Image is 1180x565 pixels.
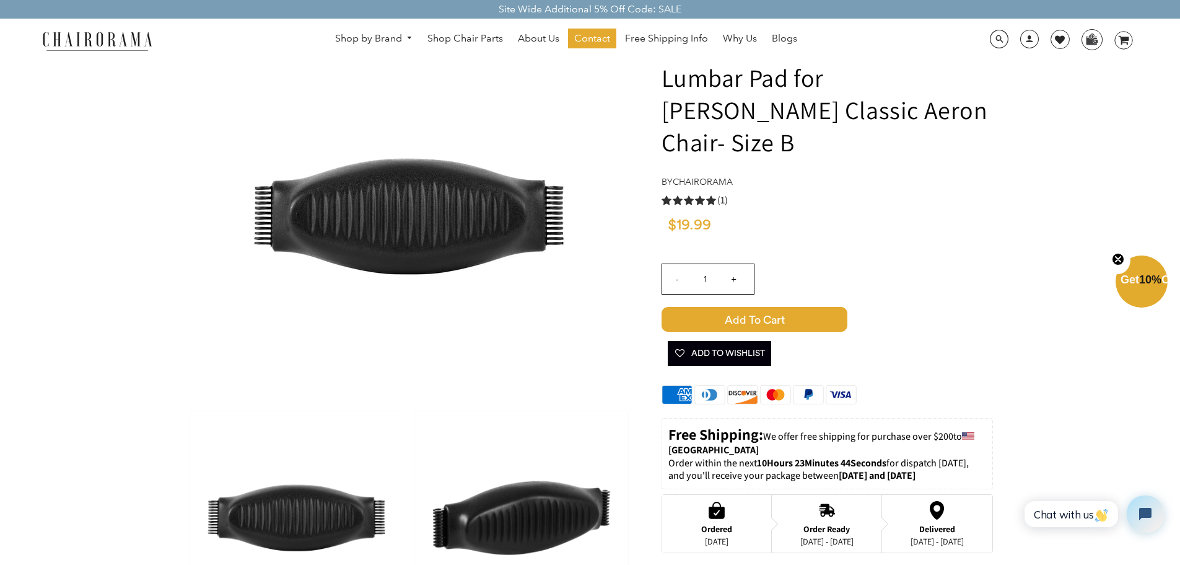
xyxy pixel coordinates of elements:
span: 10Hours 23Minutes 44Seconds [757,456,886,469]
a: 5.0 rating (1 votes) [662,194,993,207]
div: Delivered [911,524,964,534]
span: Add To Wishlist [674,341,765,366]
span: Free Shipping Info [625,32,708,45]
span: 10% [1139,274,1161,286]
button: Add to Cart [662,307,993,332]
span: About Us [518,32,559,45]
div: Get10%OffClose teaser [1116,257,1168,309]
strong: Free Shipping: [668,424,763,444]
img: Lumbar Pad for Herman Miller Classic Aeron Chair- Size B - chairorama [223,30,595,403]
span: $19.99 [668,218,711,233]
div: [DATE] [701,536,732,546]
strong: [DATE] and [DATE] [839,469,916,482]
a: Free Shipping Info [619,29,714,48]
h4: by [662,177,993,187]
a: Blogs [766,29,803,48]
span: We offer free shipping for purchase over $200 [763,430,953,443]
span: (1) [717,194,728,207]
button: Add To Wishlist [668,341,771,366]
img: chairorama [35,30,159,51]
a: Why Us [717,29,763,48]
div: [DATE] - [DATE] [911,536,964,546]
div: Ordered [701,524,732,534]
img: WhatsApp_Image_2024-07-12_at_16.23.01.webp [1082,30,1101,48]
span: Contact [574,32,610,45]
span: Why Us [723,32,757,45]
button: Close teaser [1106,246,1130,274]
span: Get Off [1121,274,1178,286]
div: [DATE] - [DATE] [800,536,854,546]
a: chairorama [673,176,733,187]
p: Order within the next for dispatch [DATE], and you'll receive your package between [668,457,986,483]
a: Shop Chair Parts [421,29,509,48]
input: + [719,264,749,294]
p: to [668,425,986,457]
iframe: Tidio Chat [1011,485,1174,543]
span: Shop Chair Parts [427,32,503,45]
a: Lumbar Pad for Herman Miller Classic Aeron Chair- Size B - chairorama [223,209,595,222]
a: Contact [568,29,616,48]
a: About Us [512,29,566,48]
div: Order Ready [800,524,854,534]
strong: [GEOGRAPHIC_DATA] [668,443,759,456]
h1: Lumbar Pad for [PERSON_NAME] Classic Aeron Chair- Size B [662,61,993,158]
span: Add to Cart [662,307,847,332]
a: Shop by Brand [329,29,419,48]
input: - [662,264,692,294]
span: Blogs [772,32,797,45]
nav: DesktopNavigation [212,29,920,51]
